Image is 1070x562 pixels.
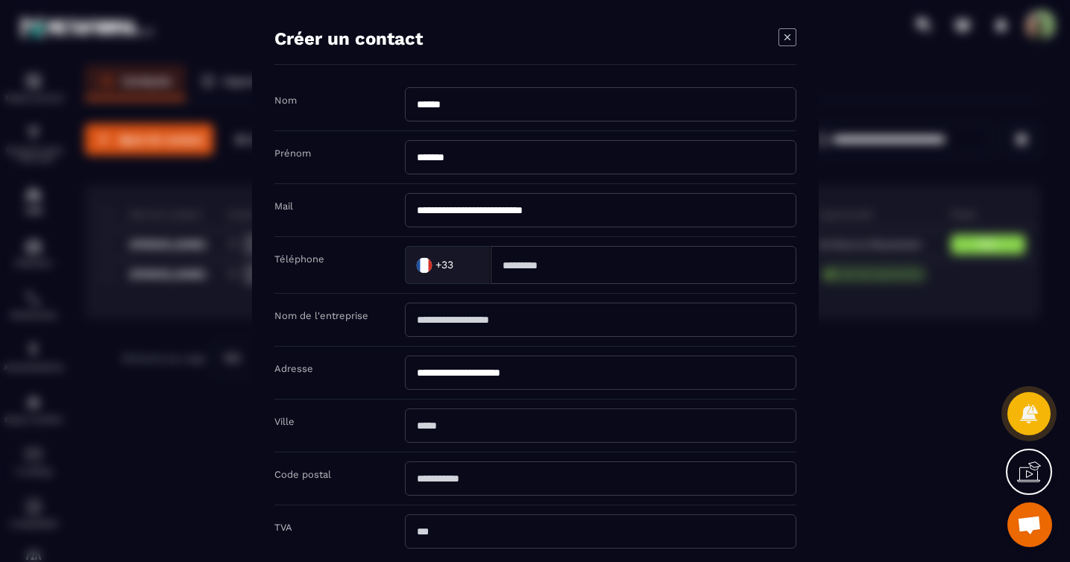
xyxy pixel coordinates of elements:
span: +33 [435,257,453,272]
label: Prénom [274,148,311,159]
label: Mail [274,201,293,212]
label: Adresse [274,363,313,374]
label: Code postal [274,469,331,480]
h4: Créer un contact [274,28,423,49]
label: Ville [274,416,295,427]
a: Ouvrir le chat [1007,502,1052,547]
input: Search for option [456,253,475,276]
label: Téléphone [274,253,324,265]
div: Search for option [405,246,491,284]
label: Nom de l'entreprise [274,310,368,321]
label: TVA [274,522,292,533]
label: Nom [274,95,297,106]
img: Country Flag [409,250,438,280]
